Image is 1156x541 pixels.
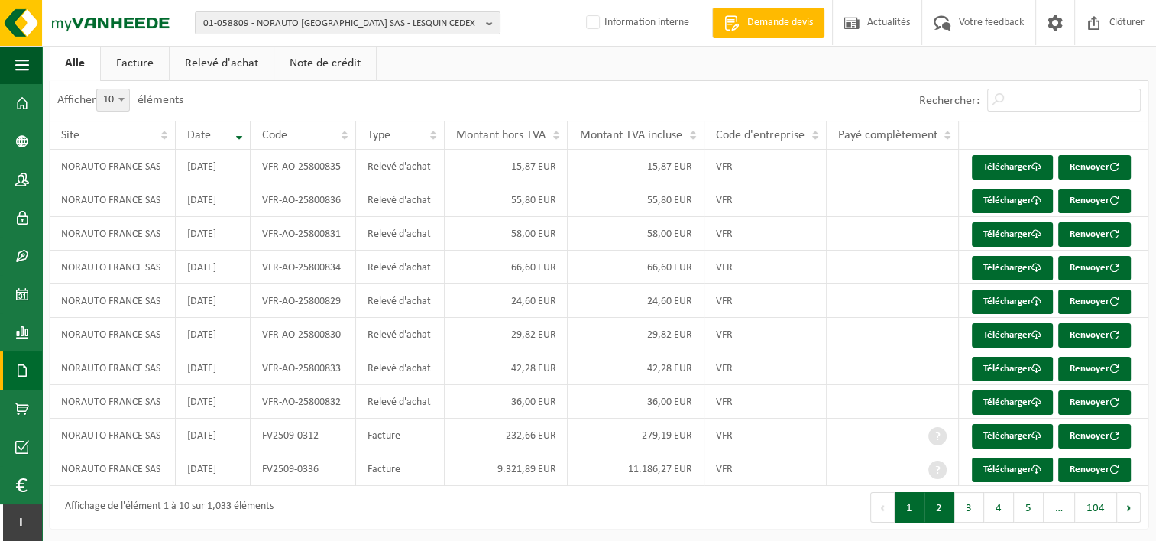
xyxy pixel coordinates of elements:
a: Télécharger [972,189,1053,213]
button: Renvoyer [1058,323,1131,348]
a: Télécharger [972,222,1053,247]
td: [DATE] [176,385,251,419]
span: Code d'entreprise [716,129,805,141]
td: NORAUTO FRANCE SAS [50,284,176,318]
button: Renvoyer [1058,357,1131,381]
td: [DATE] [176,318,251,351]
td: 66,60 EUR [445,251,568,284]
span: 10 [97,89,129,111]
button: 2 [924,492,954,523]
div: Affichage de l'élément 1 à 10 sur 1,033 éléments [57,494,274,521]
td: Relevé d'achat [356,385,444,419]
span: 01-058809 - NORAUTO [GEOGRAPHIC_DATA] SAS - LESQUIN CEDEX [203,12,480,35]
span: 10 [96,89,130,112]
td: NORAUTO FRANCE SAS [50,217,176,251]
a: Télécharger [972,323,1053,348]
td: VFR [704,150,827,183]
a: Demande devis [712,8,824,38]
button: Renvoyer [1058,424,1131,449]
span: Site [61,129,79,141]
td: [DATE] [176,284,251,318]
td: NORAUTO FRANCE SAS [50,183,176,217]
td: 15,87 EUR [568,150,704,183]
td: VFR [704,351,827,385]
button: Next [1117,492,1141,523]
td: Facture [356,452,444,486]
button: 3 [954,492,984,523]
td: 279,19 EUR [568,419,704,452]
td: 36,00 EUR [568,385,704,419]
a: Facture [101,46,169,81]
button: Renvoyer [1058,390,1131,415]
td: Facture [356,419,444,452]
label: Rechercher: [919,95,980,107]
a: Télécharger [972,290,1053,314]
a: Télécharger [972,390,1053,415]
span: Demande devis [743,15,817,31]
td: NORAUTO FRANCE SAS [50,251,176,284]
td: 42,28 EUR [445,351,568,385]
td: 232,66 EUR [445,419,568,452]
td: Relevé d'achat [356,284,444,318]
td: VFR-AO-25800832 [251,385,356,419]
td: VFR-AO-25800836 [251,183,356,217]
button: Renvoyer [1058,155,1131,180]
span: Montant TVA incluse [579,129,682,141]
td: 24,60 EUR [568,284,704,318]
button: Renvoyer [1058,222,1131,247]
label: Afficher éléments [57,94,183,106]
td: 9.321,89 EUR [445,452,568,486]
button: 104 [1075,492,1117,523]
button: Renvoyer [1058,256,1131,280]
button: 5 [1014,492,1044,523]
td: 58,00 EUR [568,217,704,251]
a: Télécharger [972,424,1053,449]
td: VFR [704,217,827,251]
td: 11.186,27 EUR [568,452,704,486]
td: Relevé d'achat [356,251,444,284]
td: [DATE] [176,419,251,452]
td: VFR-AO-25800834 [251,251,356,284]
td: 42,28 EUR [568,351,704,385]
button: 01-058809 - NORAUTO [GEOGRAPHIC_DATA] SAS - LESQUIN CEDEX [195,11,500,34]
td: VFR [704,385,827,419]
td: VFR [704,318,827,351]
a: Télécharger [972,458,1053,482]
a: Télécharger [972,357,1053,381]
td: VFR-AO-25800833 [251,351,356,385]
td: 24,60 EUR [445,284,568,318]
td: 58,00 EUR [445,217,568,251]
a: Relevé d'achat [170,46,274,81]
td: Relevé d'achat [356,183,444,217]
td: 55,80 EUR [445,183,568,217]
td: NORAUTO FRANCE SAS [50,385,176,419]
td: [DATE] [176,351,251,385]
span: … [1044,492,1075,523]
td: [DATE] [176,150,251,183]
button: 4 [984,492,1014,523]
td: FV2509-0312 [251,419,356,452]
td: NORAUTO FRANCE SAS [50,419,176,452]
td: 55,80 EUR [568,183,704,217]
span: Type [368,129,390,141]
td: VFR-AO-25800835 [251,150,356,183]
td: NORAUTO FRANCE SAS [50,318,176,351]
td: Relevé d'achat [356,351,444,385]
span: Montant hors TVA [456,129,546,141]
button: Renvoyer [1058,290,1131,314]
td: VFR [704,452,827,486]
td: [DATE] [176,251,251,284]
span: Code [262,129,287,141]
td: 66,60 EUR [568,251,704,284]
button: Renvoyer [1058,458,1131,482]
td: NORAUTO FRANCE SAS [50,452,176,486]
td: 36,00 EUR [445,385,568,419]
td: Relevé d'achat [356,150,444,183]
td: 15,87 EUR [445,150,568,183]
td: Relevé d'achat [356,318,444,351]
td: 29,82 EUR [445,318,568,351]
td: VFR [704,183,827,217]
span: Date [187,129,211,141]
td: VFR [704,251,827,284]
button: Renvoyer [1058,189,1131,213]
